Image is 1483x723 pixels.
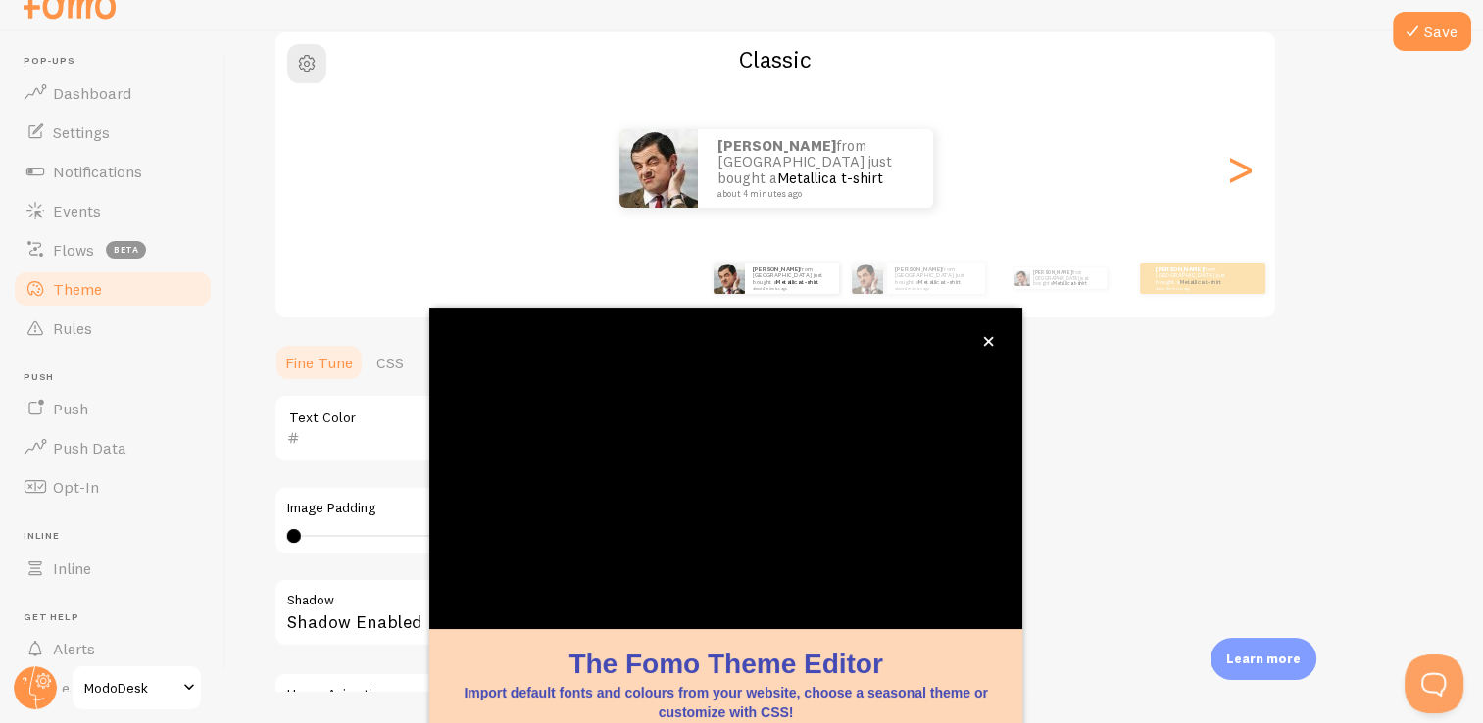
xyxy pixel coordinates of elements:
a: Metallica t-shirt [1179,278,1221,286]
strong: [PERSON_NAME] [895,265,942,273]
div: Next slide [1228,98,1252,239]
button: close, [978,331,999,352]
a: Metallica t-shirt [1053,280,1086,286]
a: Rules [12,309,214,348]
span: Push [53,399,88,418]
a: Push [12,389,214,428]
p: from [GEOGRAPHIC_DATA] just bought a [717,138,914,199]
p: from [GEOGRAPHIC_DATA] just bought a [753,265,831,290]
span: Inline [24,530,214,543]
strong: [PERSON_NAME] [1033,269,1072,275]
span: Push [24,371,214,384]
small: about 4 minutes ago [895,286,975,290]
a: Metallica t-shirt [918,278,961,286]
iframe: Help Scout Beacon - Open [1405,654,1463,713]
a: ModoDesk [71,664,203,711]
a: Settings [12,113,214,152]
span: Notifications [53,162,142,181]
strong: [PERSON_NAME] [1156,265,1203,273]
span: Settings [53,122,110,142]
span: Flows [53,240,94,260]
a: Fine Tune [273,343,365,382]
img: Fomo [852,263,883,294]
span: Dashboard [53,83,131,103]
a: Theme [12,269,214,309]
p: from [GEOGRAPHIC_DATA] just bought a [895,265,977,290]
p: Import default fonts and colours from your website, choose a seasonal theme or customize with CSS! [453,683,999,722]
a: Alerts [12,629,214,668]
small: about 4 minutes ago [717,189,908,199]
h1: The Fomo Theme Editor [453,645,999,683]
img: Fomo [1013,270,1029,286]
span: Opt-In [53,477,99,497]
h2: Classic [275,44,1275,74]
span: Events [53,201,101,220]
p: from [GEOGRAPHIC_DATA] just bought a [1033,267,1099,289]
span: Pop-ups [24,55,214,68]
span: Get Help [24,611,214,624]
a: Push Data [12,428,214,467]
a: Metallica t-shirt [776,278,818,286]
img: Fomo [619,129,698,208]
a: Events [12,191,214,230]
div: Shadow Enabled [273,578,862,650]
span: ModoDesk [84,676,177,699]
a: Opt-In [12,467,214,506]
a: Inline [12,549,214,588]
button: Save [1393,12,1471,51]
label: Image Padding [287,500,848,517]
span: Theme [53,279,102,299]
p: from [GEOGRAPHIC_DATA] just bought a [1156,265,1234,290]
a: Flows beta [12,230,214,269]
small: about 4 minutes ago [753,286,829,290]
small: about 4 minutes ago [1156,286,1232,290]
strong: [PERSON_NAME] [753,265,800,273]
div: Learn more [1211,638,1316,680]
span: Alerts [53,639,95,658]
a: Metallica t-shirt [777,169,883,187]
a: Dashboard [12,73,214,113]
span: Rules [53,318,92,338]
strong: [PERSON_NAME] [717,136,836,155]
a: Notifications [12,152,214,191]
span: beta [106,241,146,259]
a: CSS [365,343,416,382]
p: Learn more [1226,650,1301,668]
img: Fomo [714,263,745,294]
span: Inline [53,558,91,578]
span: Push Data [53,438,126,458]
